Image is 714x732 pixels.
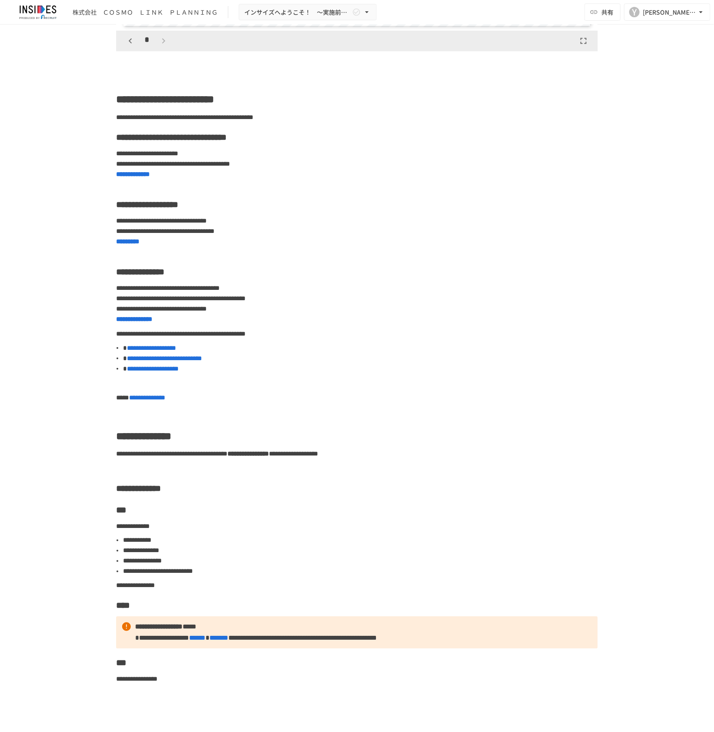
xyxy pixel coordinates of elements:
span: インサイズへようこそ！ ～実施前のご案内～ [244,7,351,18]
div: 株式会社 ＣＯＳＭＯ ＬＩＮＫ ＰＬＡＮＮＩＮＧ [73,8,218,17]
span: 共有 [602,7,614,17]
div: Y [629,7,640,17]
button: インサイズへようこそ！ ～実施前のご案内～ [239,4,377,21]
div: [PERSON_NAME][EMAIL_ADDRESS][DOMAIN_NAME] [643,7,697,18]
button: Y[PERSON_NAME][EMAIL_ADDRESS][DOMAIN_NAME] [624,3,711,21]
button: 共有 [584,3,621,21]
img: JmGSPSkPjKwBq77AtHmwC7bJguQHJlCRQfAXtnx4WuV [10,5,66,19]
